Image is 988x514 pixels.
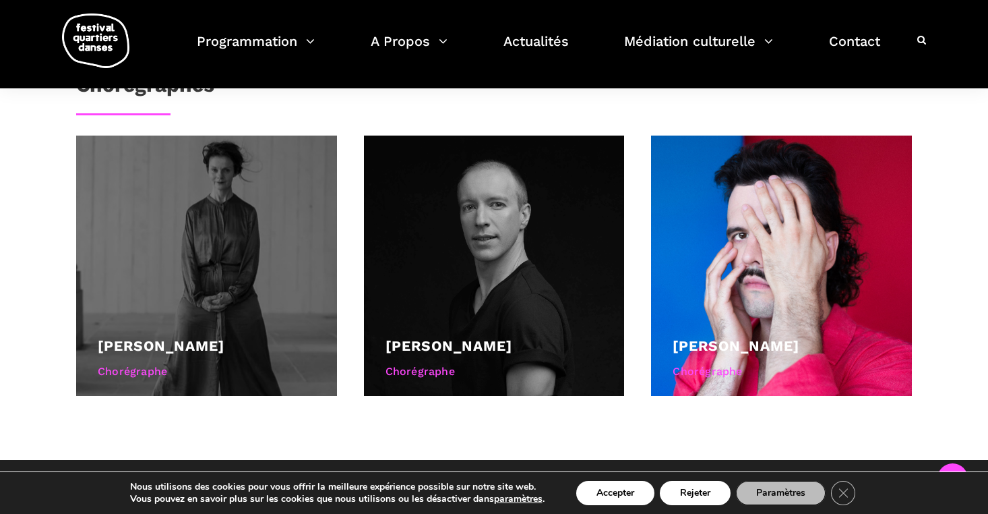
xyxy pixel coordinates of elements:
div: Chorégraphe [98,363,315,380]
a: Actualités [503,30,569,69]
div: Chorégraphe [673,363,890,380]
a: [PERSON_NAME] [673,337,799,354]
p: Nous utilisons des cookies pour vous offrir la meilleure expérience possible sur notre site web. [130,481,545,493]
h3: Chorégraphes [76,73,214,107]
button: Accepter [576,481,654,505]
button: Rejeter [660,481,731,505]
div: Chorégraphe [385,363,603,380]
button: paramètres [494,493,543,505]
a: [PERSON_NAME] [385,337,512,354]
p: Vous pouvez en savoir plus sur les cookies que nous utilisons ou les désactiver dans . [130,493,545,505]
a: Programmation [197,30,315,69]
a: Médiation culturelle [624,30,773,69]
a: Contact [829,30,880,69]
button: Close GDPR Cookie Banner [831,481,855,505]
a: A Propos [371,30,447,69]
a: [PERSON_NAME] [98,337,224,354]
button: Paramètres [736,481,826,505]
img: logo-fqd-med [62,13,129,68]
